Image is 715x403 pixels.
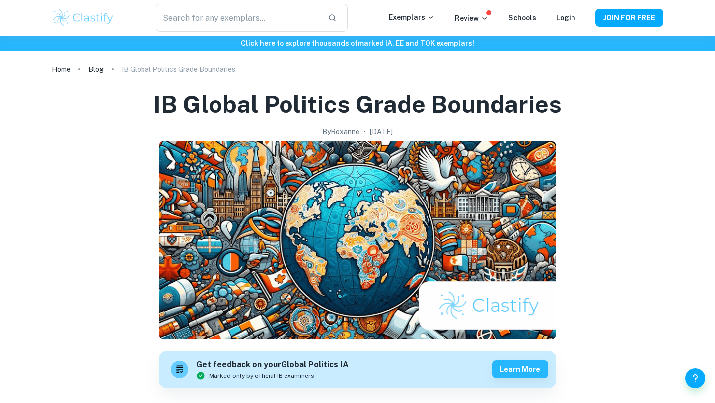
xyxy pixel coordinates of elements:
input: Search for any exemplars... [156,4,320,32]
img: IB Global Politics Grade Boundaries cover image [159,141,556,339]
span: Marked only by official IB examiners [209,371,314,380]
a: Login [556,14,575,22]
p: Exemplars [389,12,435,23]
h1: IB Global Politics Grade Boundaries [153,88,562,120]
h6: Click here to explore thousands of marked IA, EE and TOK exemplars ! [2,38,713,49]
img: Clastify logo [52,8,115,28]
a: Home [52,63,71,76]
a: Get feedback on yourGlobal Politics IAMarked only by official IB examinersLearn more [159,351,556,388]
p: IB Global Politics Grade Boundaries [122,64,235,75]
button: JOIN FOR FREE [595,9,663,27]
p: Review [455,13,489,24]
h2: By Roxanne [322,126,359,137]
a: Blog [88,63,104,76]
a: Schools [508,14,536,22]
button: Help and Feedback [685,368,705,388]
p: • [363,126,366,137]
button: Learn more [492,360,548,378]
h2: [DATE] [370,126,393,137]
h6: Get feedback on your Global Politics IA [196,359,349,371]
